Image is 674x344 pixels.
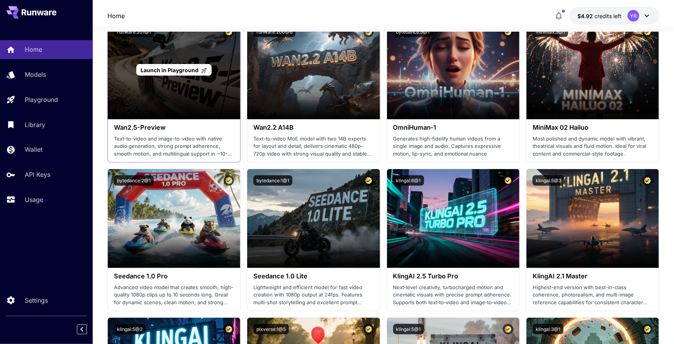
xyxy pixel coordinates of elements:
button: Certified Model – Vetted for best performance and includes a commercial license. [642,27,653,37]
h3: MiniMax 02 Hailuo [533,124,653,131]
div: $4.9199 [577,12,621,20]
button: klingai:3@1 [533,324,564,334]
button: Certified Model – Vetted for best performance and includes a commercial license. [224,27,234,37]
button: minimax:3@1 [533,27,568,37]
p: Generates high-fidelity human videos from a single image and audio. Captures expressive motion, l... [393,135,513,158]
button: runware:200@6 [253,27,295,37]
h3: Wan2.5-Preview [114,124,234,131]
span: $4.92 [577,13,594,19]
img: alt [526,169,659,268]
button: klingai:5@2 [114,324,146,334]
a: Home [107,11,125,20]
button: runware:201@1 [114,27,154,37]
button: bytedance:2@1 [114,175,154,186]
h3: Seedance 1.0 Pro [114,273,234,280]
p: Models [25,70,46,79]
button: klingai:6@1 [393,175,424,186]
span: Launch in Playground [141,67,199,73]
button: $4.9199YR [570,7,659,25]
p: Next‑level creativity, turbocharged motion and cinematic visuals with precise prompt adherence. S... [393,284,513,307]
a: Launch in Playground [136,64,212,76]
p: Library [25,120,45,129]
div: Collapse sidebar [83,322,93,336]
img: alt [387,169,520,268]
button: bytedance:5@1 [393,27,433,37]
p: Lightweight and efficient model for fast video creation with 1080p output at 24fps. Features mult... [253,284,374,307]
button: Certified Model – Vetted for best performance and includes a commercial license. [363,27,374,37]
p: Text-to-video and image-to-video with native audio generation, strong prompt adherence, smooth mo... [114,135,234,158]
nav: breadcrumb [107,11,125,20]
p: API Keys [25,170,50,179]
p: Playground [25,95,58,104]
button: Certified Model – Vetted for best performance and includes a commercial license. [224,324,234,334]
p: Home [25,45,42,54]
button: Certified Model – Vetted for best performance and includes a commercial license. [642,175,653,186]
img: alt [247,169,380,268]
img: alt [247,20,380,119]
button: klingai:5@1 [393,324,424,334]
p: Wallet [25,145,42,154]
p: Usage [25,195,43,204]
h3: KlingAI 2.5 Turbo Pro [393,273,513,280]
h3: KlingAI 2.1 Master [533,273,653,280]
p: Settings [25,296,48,305]
button: klingai:5@3 [533,175,564,186]
div: YR [628,10,639,22]
h3: Wan2.2 A14B [253,124,374,131]
button: Certified Model – Vetted for best performance and includes a commercial license. [363,324,374,334]
button: Certified Model – Vetted for best performance and includes a commercial license. [503,175,513,186]
span: credits left [594,13,621,19]
h3: OmniHuman‑1 [393,124,513,131]
button: Certified Model – Vetted for best performance and includes a commercial license. [503,27,513,37]
img: alt [526,20,659,119]
p: Most polished and dynamic model with vibrant, theatrical visuals and fluid motion. Ideal for vira... [533,135,653,158]
button: Certified Model – Vetted for best performance and includes a commercial license. [224,175,234,186]
p: Text-to-video MoE model with two 14B experts for layout and detail; delivers cinematic 480p–720p ... [253,135,374,158]
button: Certified Model – Vetted for best performance and includes a commercial license. [503,324,513,334]
img: alt [108,169,240,268]
h3: Seedance 1.0 Lite [253,273,374,280]
img: alt [387,20,520,119]
button: Certified Model – Vetted for best performance and includes a commercial license. [642,324,653,334]
p: Highest-end version with best-in-class coherence, photorealism, and multi-image reference capabil... [533,284,653,307]
button: bytedance:1@1 [253,175,292,186]
button: Certified Model – Vetted for best performance and includes a commercial license. [363,175,374,186]
button: Collapse sidebar [77,324,87,334]
button: pixverse:1@5 [253,324,289,334]
p: Advanced video model that creates smooth, high-quality 1080p clips up to 10 seconds long. Great f... [114,284,234,307]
